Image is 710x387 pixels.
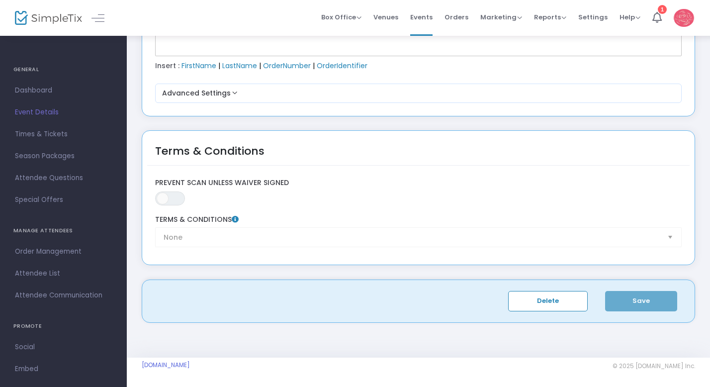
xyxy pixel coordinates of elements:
[15,341,112,354] span: Social
[15,150,112,163] span: Season Packages
[534,12,566,22] span: Reports
[15,267,112,280] span: Attendee List
[218,61,220,71] span: |
[15,245,112,258] span: Order Management
[263,61,311,71] span: OrderNumber
[259,61,261,71] span: |
[181,61,216,71] span: FirstName
[159,88,678,99] button: Advanced Settings
[613,362,695,370] span: © 2025 [DOMAIN_NAME] Inc.
[13,316,113,336] h4: PROMOTE
[480,12,522,22] span: Marketing
[508,291,588,311] button: Delete
[222,61,257,71] span: LastName
[373,4,398,30] span: Venues
[13,221,113,241] h4: MANAGE ATTENDEES
[444,4,468,30] span: Orders
[15,289,112,302] span: Attendee Communication
[15,172,112,185] span: Attendee Questions
[313,61,315,71] span: |
[321,12,361,22] span: Box Office
[13,60,113,80] h4: GENERAL
[155,61,179,71] span: Insert :
[15,84,112,97] span: Dashboard
[410,4,433,30] span: Events
[155,215,682,224] label: Terms & Conditions
[15,193,112,206] span: Special Offers
[658,5,667,14] div: 1
[15,363,112,376] span: Embed
[155,179,682,188] label: Prevent Scan Unless Waiver Signed
[317,61,367,71] span: OrderIdentifier
[620,12,640,22] span: Help
[15,128,112,141] span: Times & Tickets
[155,143,265,172] div: Terms & Conditions
[15,106,112,119] span: Event Details
[142,361,190,369] a: [DOMAIN_NAME]
[578,4,608,30] span: Settings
